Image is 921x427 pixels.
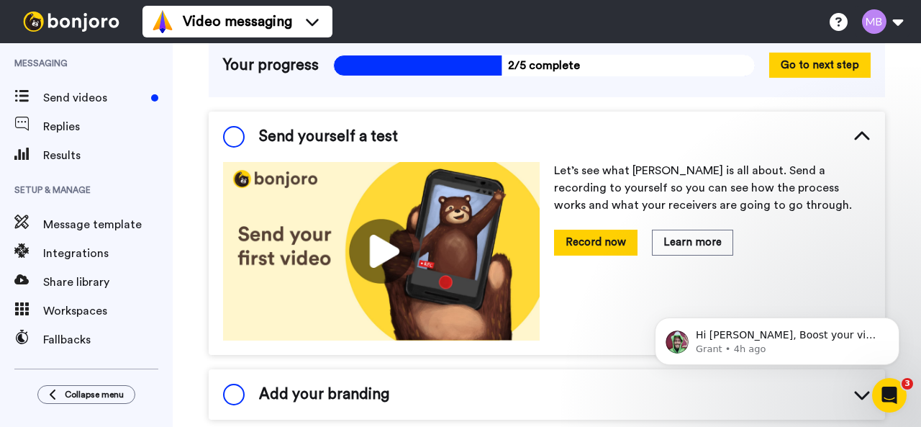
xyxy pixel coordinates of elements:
span: Send videos [43,89,145,107]
span: Results [43,147,173,164]
iframe: Intercom live chat [872,378,907,413]
span: Integrations [43,245,173,262]
span: 2/5 complete [333,55,755,76]
span: Your progress [223,55,319,76]
button: Learn more [652,230,733,255]
span: 3 [902,378,913,390]
img: vm-color.svg [151,10,174,33]
img: 178eb3909c0dc23ce44563bdb6dc2c11.jpg [223,162,540,341]
span: Workspaces [43,302,173,320]
span: Collapse menu [65,389,124,400]
span: Message template [43,216,173,233]
span: Add your branding [259,384,389,405]
p: Let’s see what [PERSON_NAME] is all about. Send a recording to yourself so you can see how the pr... [554,162,871,214]
span: Video messaging [183,12,292,32]
span: Replies [43,118,173,135]
button: Go to next step [769,53,871,78]
button: Record now [554,230,638,255]
button: Collapse menu [37,385,135,404]
span: Share library [43,274,173,291]
img: bj-logo-header-white.svg [17,12,125,32]
span: Fallbacks [43,331,173,349]
iframe: Intercom notifications message [633,287,921,388]
span: Send yourself a test [259,126,398,148]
